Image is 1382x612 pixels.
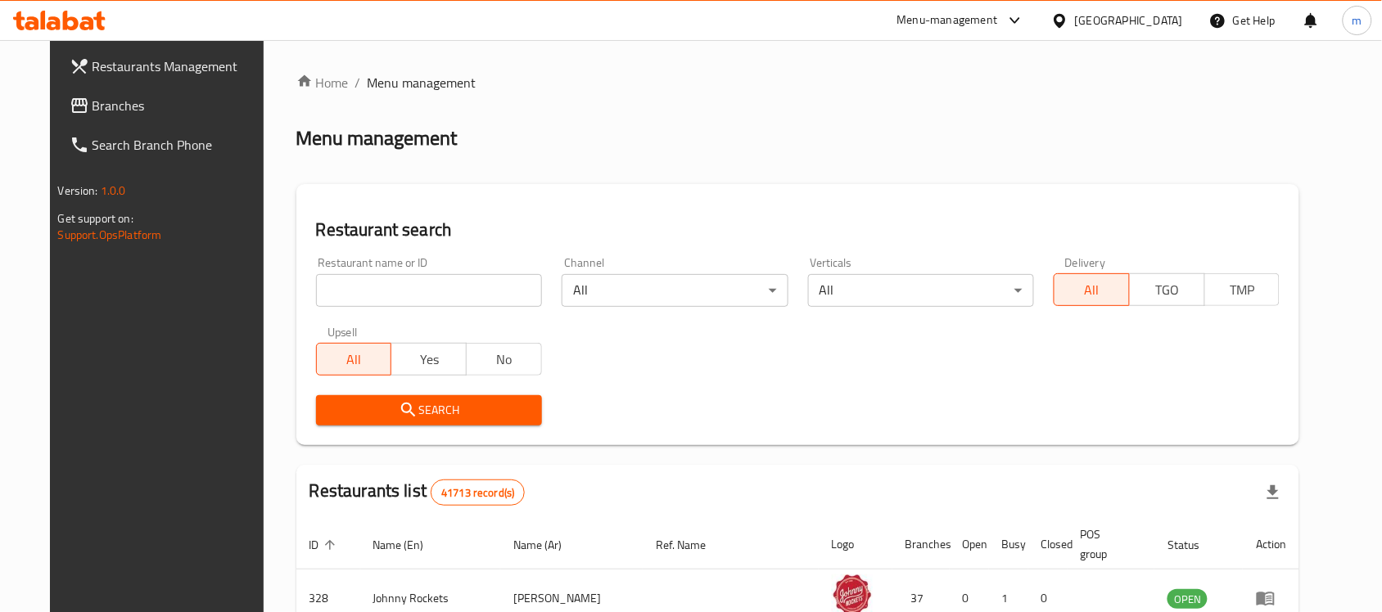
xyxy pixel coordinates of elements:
th: Logo [819,520,892,569]
a: Branches [56,86,281,125]
span: Ref. Name [656,535,727,555]
div: Menu [1256,588,1286,608]
a: Restaurants Management [56,47,281,86]
button: TGO [1129,273,1205,306]
li: / [355,73,361,92]
span: TGO [1136,278,1199,302]
div: Total records count [431,479,525,506]
a: Support.OpsPlatform [58,224,162,245]
div: Menu-management [897,11,998,30]
span: Version: [58,180,98,201]
span: ID [309,535,341,555]
span: TMP [1212,278,1274,302]
th: Action [1243,520,1299,569]
span: Search Branch Phone [93,135,268,155]
span: No [473,348,535,371]
span: Name (Ar) [513,535,583,555]
button: All [316,343,392,376]
label: Delivery [1065,257,1106,268]
button: No [466,343,542,376]
span: Restaurants Management [93,56,268,76]
span: All [1061,278,1123,302]
span: 41713 record(s) [431,485,524,501]
span: OPEN [1167,590,1208,609]
a: Home [296,73,349,92]
span: Search [329,400,529,421]
a: Search Branch Phone [56,125,281,164]
span: All [323,348,386,371]
span: 1.0.0 [101,180,126,201]
label: Upsell [327,326,358,338]
button: All [1054,273,1130,306]
th: Open [950,520,989,569]
input: Search for restaurant name or ID.. [316,274,542,307]
div: All [562,274,788,307]
th: Branches [892,520,950,569]
span: Status [1167,535,1221,555]
button: TMP [1204,273,1280,306]
th: Busy [989,520,1028,569]
span: Branches [93,96,268,115]
h2: Menu management [296,125,458,151]
span: Get support on: [58,208,133,229]
span: Menu management [368,73,476,92]
div: Export file [1253,473,1293,512]
span: m [1353,11,1362,29]
div: All [808,274,1034,307]
th: Closed [1028,520,1068,569]
nav: breadcrumb [296,73,1300,92]
span: POS group [1081,524,1136,564]
span: Name (En) [373,535,445,555]
div: [GEOGRAPHIC_DATA] [1075,11,1183,29]
span: Yes [398,348,460,371]
button: Search [316,395,542,425]
h2: Restaurant search [316,218,1280,242]
button: Yes [391,343,467,376]
h2: Restaurants list [309,479,526,506]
